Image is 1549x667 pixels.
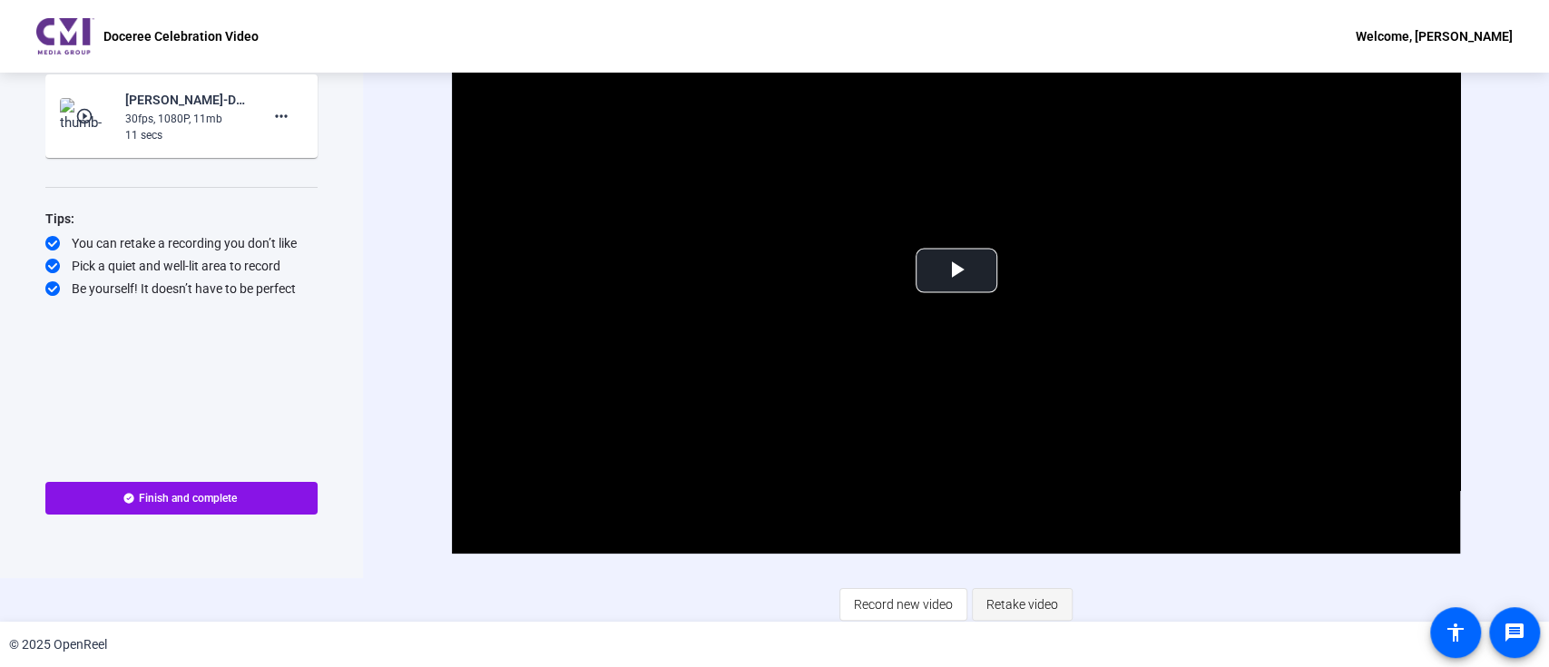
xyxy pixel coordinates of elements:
mat-icon: more_horiz [270,105,292,127]
div: Be yourself! It doesn’t have to be perfect [45,280,318,298]
p: Doceree Celebration Video [103,25,259,47]
div: [PERSON_NAME]-Doceree Celebration Video-Doceree Celebration Video-1756496209713-webcam [125,89,247,111]
div: 11 secs [125,127,247,143]
button: Play Video [916,248,997,292]
span: Record new video [854,587,953,622]
button: Finish and complete [45,482,318,515]
span: Finish and complete [139,491,237,505]
div: Pick a quiet and well-lit area to record [45,257,318,275]
div: © 2025 OpenReel [9,635,107,654]
div: 30fps, 1080P, 11mb [125,111,247,127]
div: Welcome, [PERSON_NAME] [1356,25,1513,47]
div: You can retake a recording you don’t like [45,234,318,252]
mat-icon: message [1504,622,1525,643]
div: Tips: [45,208,318,230]
mat-icon: accessibility [1445,622,1466,643]
button: Record new video [839,588,967,621]
img: thumb-nail [60,98,113,134]
button: Retake video [972,588,1073,621]
mat-icon: play_circle_outline [75,107,97,125]
span: Retake video [986,587,1058,622]
img: OpenReel logo [36,18,94,54]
